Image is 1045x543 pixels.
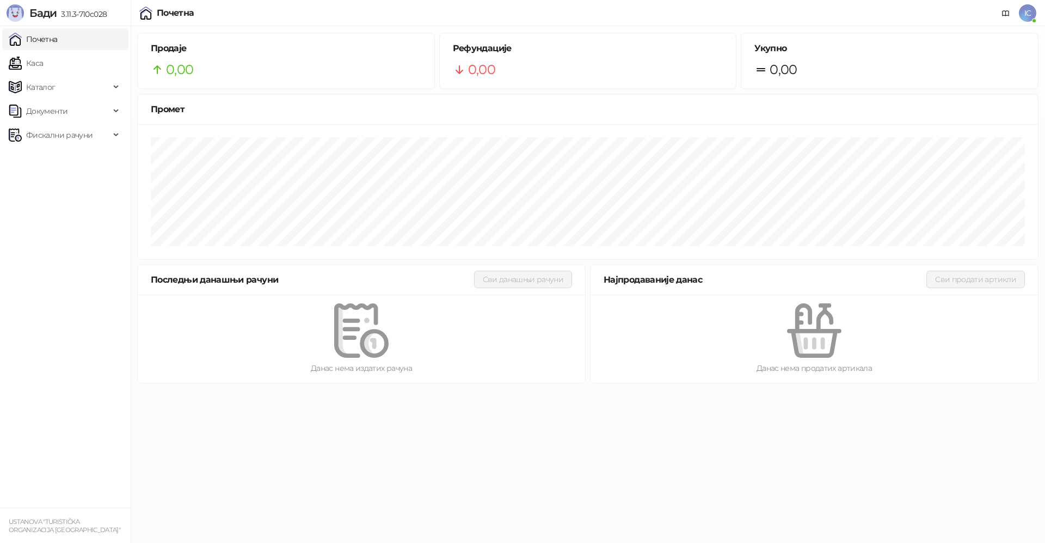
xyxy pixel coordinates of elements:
[997,4,1015,22] a: Документација
[474,271,572,288] button: Сви данашњи рачуни
[151,102,1025,116] div: Промет
[926,271,1025,288] button: Сви продати артикли
[1019,4,1036,22] span: IC
[9,52,43,74] a: Каса
[157,9,194,17] div: Почетна
[57,9,107,19] span: 3.11.3-710c028
[9,518,120,534] small: USTANOVA "TURISTIČKA ORGANIZACIJA [GEOGRAPHIC_DATA]"
[453,42,723,55] h5: Рефундације
[26,124,93,146] span: Фискални рачуни
[29,7,57,20] span: Бади
[754,42,1025,55] h5: Укупно
[155,362,568,374] div: Данас нема издатих рачуна
[608,362,1021,374] div: Данас нема продатих артикала
[468,59,495,80] span: 0,00
[7,4,24,22] img: Logo
[151,273,474,286] div: Последњи данашњи рачуни
[604,273,926,286] div: Најпродаваније данас
[151,42,421,55] h5: Продаје
[26,76,56,98] span: Каталог
[9,28,58,50] a: Почетна
[166,59,193,80] span: 0,00
[770,59,797,80] span: 0,00
[26,100,67,122] span: Документи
